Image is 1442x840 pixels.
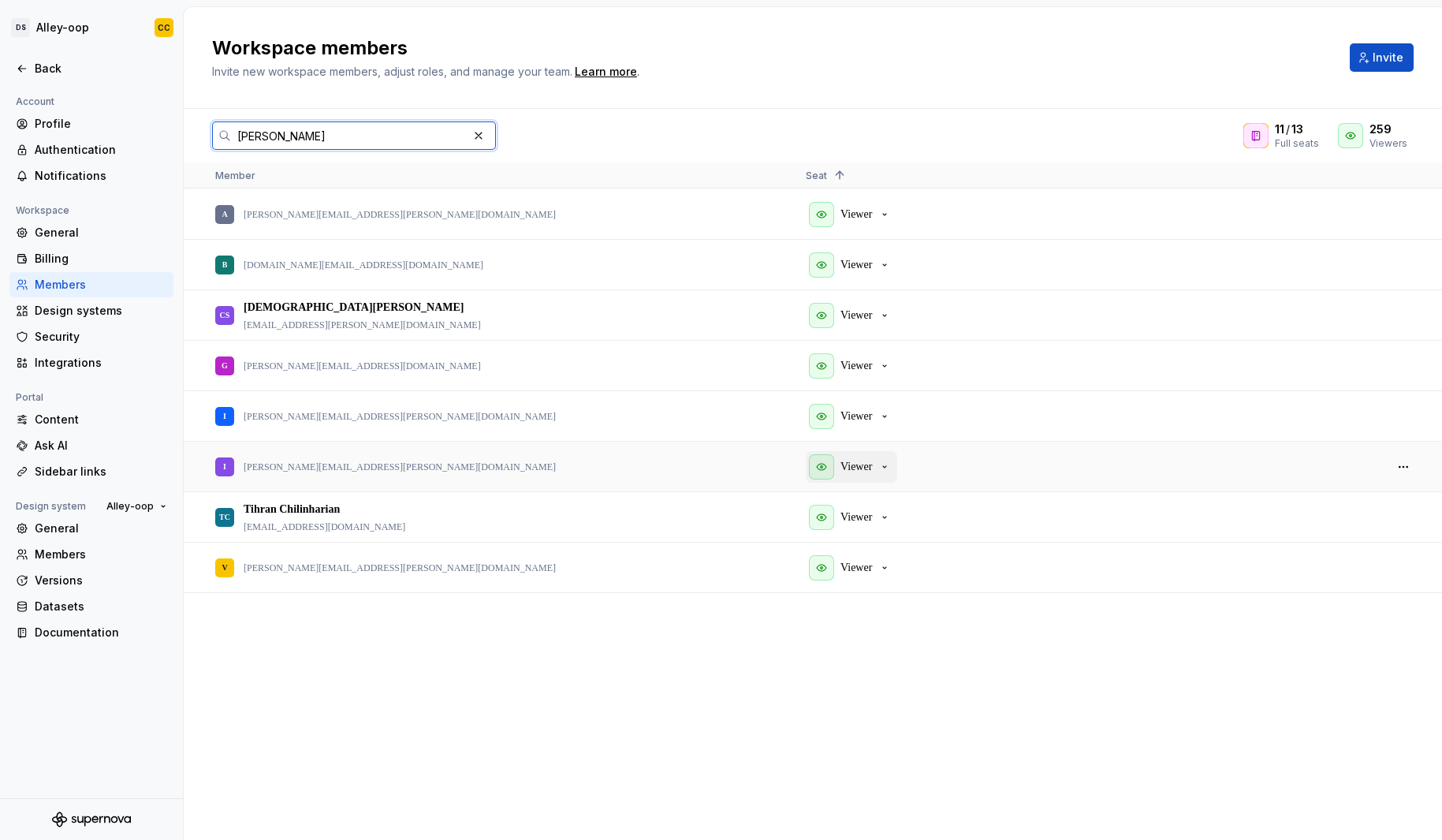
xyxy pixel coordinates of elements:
[222,199,227,230] div: A
[9,201,76,220] div: Workspace
[9,516,173,541] a: General
[1275,137,1319,150] div: Full seats
[9,459,173,484] a: Sidebar links
[35,547,167,562] div: Members
[9,298,173,323] a: Design systems
[572,66,639,78] span: .
[35,521,167,536] div: General
[9,111,173,136] a: Profile
[9,407,173,432] a: Content
[806,350,897,382] button: Viewer
[9,56,173,81] a: Back
[244,319,486,331] p: [EMAIL_ADDRESS][PERSON_NAME][DOMAIN_NAME]
[1369,121,1392,137] span: 259
[9,568,173,593] a: Versions
[806,401,897,432] button: Viewer
[222,552,227,583] div: V
[9,220,173,245] a: General
[11,18,30,37] div: DS
[1275,121,1319,137] div: /
[158,21,170,34] div: CC
[9,497,92,516] div: Design system
[244,562,556,574] p: [PERSON_NAME][EMAIL_ADDRESS][PERSON_NAME][DOMAIN_NAME]
[35,116,167,132] div: Profile
[9,433,173,458] a: Ask AI
[806,552,897,584] button: Viewer
[806,170,827,181] span: Seat
[35,303,167,319] div: Design systems
[806,199,897,230] button: Viewer
[52,812,131,827] svg: Supernova Logo
[222,249,228,280] div: B
[9,594,173,619] a: Datasets
[840,207,872,222] p: Viewer
[806,502,897,533] button: Viewer
[9,388,50,407] div: Portal
[231,121,468,150] input: Search in workspace members...
[9,350,173,375] a: Integrations
[35,599,167,614] div: Datasets
[244,521,405,533] p: [EMAIL_ADDRESS][DOMAIN_NAME]
[9,137,173,162] a: Authentication
[9,92,61,111] div: Account
[35,355,167,371] div: Integrations
[244,502,340,517] p: Tihran Chilinharian
[222,350,228,381] div: G
[244,259,483,271] p: [DOMAIN_NAME][EMAIL_ADDRESS][DOMAIN_NAME]
[220,300,230,330] div: CS
[106,500,154,513] span: Alley-oop
[35,277,167,293] div: Members
[840,459,872,475] p: Viewer
[840,510,872,525] p: Viewer
[223,401,226,431] div: I
[244,300,464,315] p: [DEMOGRAPHIC_DATA][PERSON_NAME]
[223,451,226,482] div: I
[840,308,872,323] p: Viewer
[244,360,481,372] p: [PERSON_NAME][EMAIL_ADDRESS][DOMAIN_NAME]
[9,620,173,645] a: Documentation
[35,573,167,588] div: Versions
[35,142,167,158] div: Authentication
[1369,137,1407,150] div: Viewers
[35,464,167,480] div: Sidebar links
[9,246,173,271] a: Billing
[1275,121,1284,137] span: 11
[1373,50,1403,65] span: Invite
[35,329,167,345] div: Security
[1350,43,1414,72] button: Invite
[35,168,167,184] div: Notifications
[806,300,897,331] button: Viewer
[212,35,1331,61] h2: Workspace members
[840,409,872,424] p: Viewer
[35,251,167,267] div: Billing
[9,542,173,567] a: Members
[840,358,872,374] p: Viewer
[35,625,167,640] div: Documentation
[9,163,173,189] a: Notifications
[806,451,897,483] button: Viewer
[244,410,556,423] p: [PERSON_NAME][EMAIL_ADDRESS][PERSON_NAME][DOMAIN_NAME]
[9,324,173,349] a: Security
[35,225,167,241] div: General
[35,412,167,427] div: Content
[806,249,897,281] button: Viewer
[1291,121,1303,137] span: 13
[9,272,173,297] a: Members
[840,560,872,576] p: Viewer
[35,61,167,77] div: Back
[575,64,637,80] a: Learn more
[840,257,872,273] p: Viewer
[36,20,89,35] div: Alley-oop
[212,65,572,78] span: Invite new workspace members, adjust roles, and manage your team.
[244,461,556,473] p: [PERSON_NAME][EMAIL_ADDRESS][PERSON_NAME][DOMAIN_NAME]
[215,170,255,181] span: Member
[219,502,230,532] div: TC
[3,10,180,45] button: DSAlley-oopCC
[35,438,167,454] div: Ask AI
[244,208,556,221] p: [PERSON_NAME][EMAIL_ADDRESS][PERSON_NAME][DOMAIN_NAME]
